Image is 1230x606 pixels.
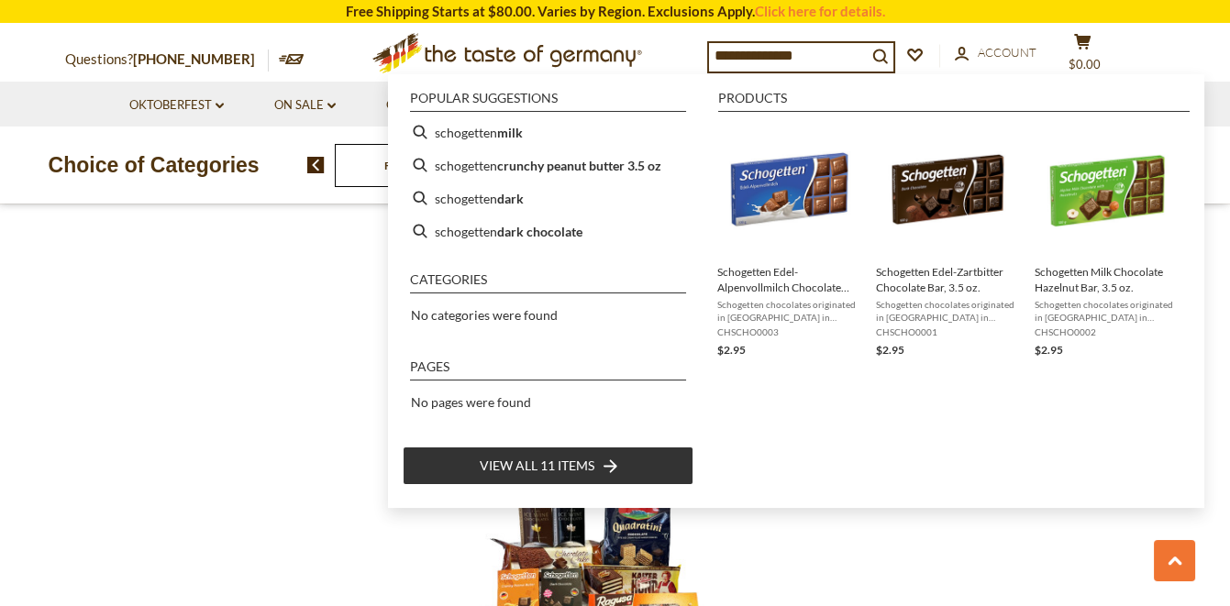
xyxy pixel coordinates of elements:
span: $2.95 [1035,343,1063,357]
span: No pages were found [411,394,531,410]
a: Food By Category [384,159,471,172]
li: Categories [410,273,686,293]
li: schogetten milk [403,116,693,149]
li: schogetten dark [403,182,693,215]
li: Schogetten Edel-Zartbitter Chocolate Bar, 3.5 oz. [869,116,1027,367]
a: Schogetten Edel-Alpenvollmilch HaselnussSchogetten Milk Chocolate Hazelnut Bar, 3.5 oz.Schogetten... [1035,123,1179,359]
a: Schogetten Edel-AlpenvollmilchSchogetten Edel-Alpenvollmilch Chocolate Bar, 3.5 oz.Schogetten cho... [717,123,861,359]
img: Schogetten Edel-Alpenvollmilch Haselnuss [1040,123,1173,256]
img: Schogetten Edel-Zartbitter [881,123,1014,256]
span: $0.00 [1069,57,1101,72]
p: Questions? [65,48,269,72]
b: dark chocolate [497,221,582,242]
a: Schogetten Edel-ZartbitterSchogetten Edel-Zartbitter Chocolate Bar, 3.5 oz.Schogetten chocolates ... [876,123,1020,359]
li: Schogetten Milk Chocolate Hazelnut Bar, 3.5 oz. [1027,116,1186,367]
li: Popular suggestions [410,92,686,112]
span: CHSCHO0003 [717,325,861,338]
span: CHSCHO0001 [876,325,1020,338]
li: View all 11 items [403,446,693,485]
span: View all 11 items [480,456,594,476]
span: Schogetten Edel-Zartbitter Chocolate Bar, 3.5 oz. [876,264,1020,295]
button: $0.00 [1056,33,1111,79]
a: On Sale [274,95,336,116]
a: Oktoberfest [129,95,224,116]
span: Schogetten chocolates originated in [GEOGRAPHIC_DATA] in [DATE]. The popular brand changed owners... [717,298,861,324]
span: CHSCHO0002 [1035,325,1179,338]
b: milk [497,122,523,143]
span: Schogetten Edel-Alpenvollmilch Chocolate Bar, 3.5 oz. [717,264,861,295]
li: Pages [410,360,686,380]
b: crunchy peanut butter 3.5 oz [497,155,661,176]
a: Click here for details. [755,3,885,19]
a: [PHONE_NUMBER] [133,50,255,67]
b: dark [497,188,524,209]
img: Schogetten Edel-Alpenvollmilch [723,123,856,256]
span: Schogetten Milk Chocolate Hazelnut Bar, 3.5 oz. [1035,264,1179,295]
img: previous arrow [307,157,325,173]
li: Schogetten Edel-Alpenvollmilch Chocolate Bar, 3.5 oz. [710,116,869,367]
a: Account [955,43,1036,63]
li: schogetten dark chocolate [403,215,693,248]
li: Products [718,92,1190,112]
li: schogetten crunchy peanut butter 3.5 oz [403,149,693,182]
span: Schogetten chocolates originated in [GEOGRAPHIC_DATA] in [DATE]. The popular brand changed owners... [876,298,1020,324]
span: $2.95 [876,343,904,357]
div: Instant Search Results [388,74,1204,508]
span: No categories were found [411,307,558,323]
a: Christmas - PRE-ORDER [386,95,543,116]
span: $2.95 [717,343,746,357]
span: Schogetten chocolates originated in [GEOGRAPHIC_DATA] in [DATE]. The popular brand changed owners... [1035,298,1179,324]
span: Account [978,45,1036,60]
